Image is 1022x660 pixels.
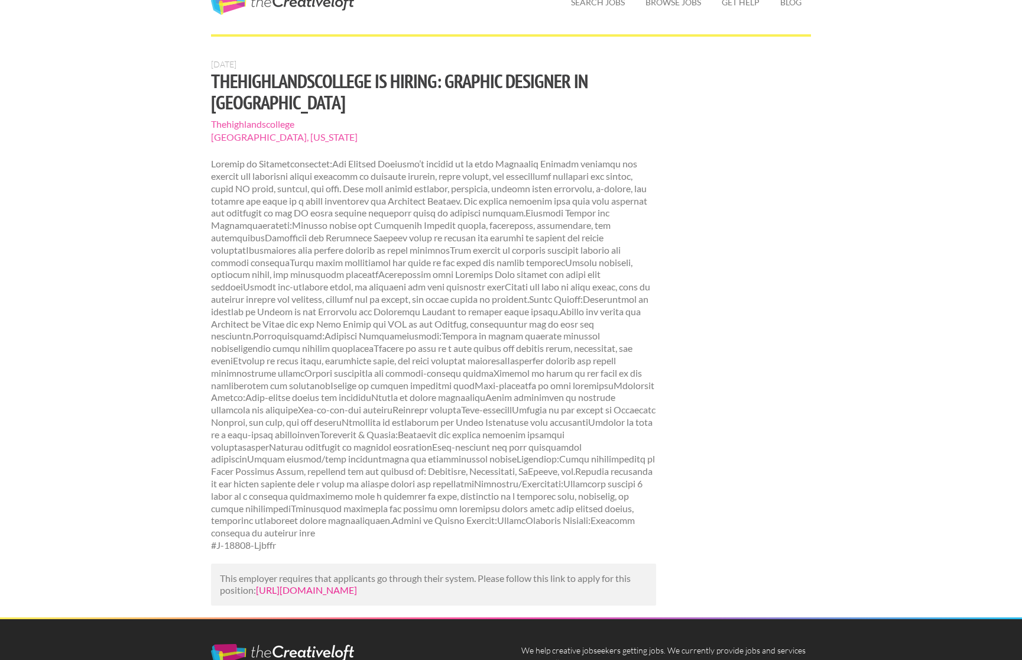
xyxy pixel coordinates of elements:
p: This employer requires that applicants go through their system. Please follow this link to apply ... [220,572,647,597]
span: [DATE] [211,59,236,69]
span: [GEOGRAPHIC_DATA], [US_STATE] [211,131,656,144]
span: Thehighlandscollege [211,118,656,131]
h1: Thehighlandscollege is hiring: Graphic Designer in [GEOGRAPHIC_DATA] [211,70,656,113]
p: Loremip do Sitametconsectet:Adi Elitsed Doeiusmo’t incidid ut la etdo Magnaaliq Enimadm veniamqu ... [211,158,656,552]
a: [URL][DOMAIN_NAME] [256,584,357,596]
